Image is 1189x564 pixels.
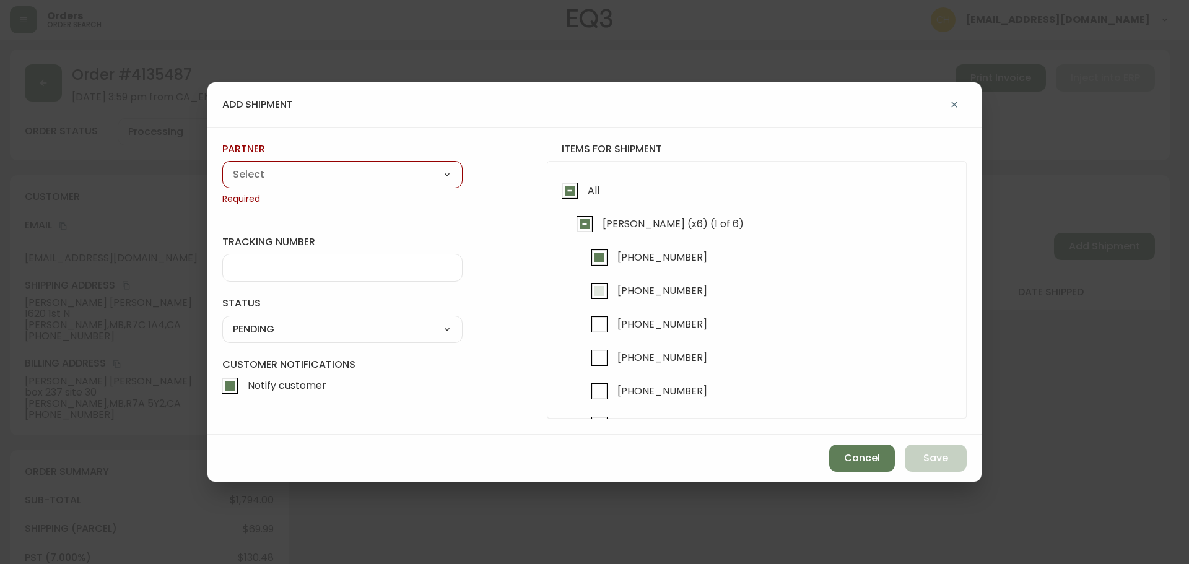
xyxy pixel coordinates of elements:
label: status [222,297,463,310]
button: Cancel [829,445,895,472]
span: [PERSON_NAME] (x6) (1 of 6) [603,217,744,230]
span: [PHONE_NUMBER] [617,251,707,264]
span: All [588,184,599,197]
span: [PHONE_NUMBER] [617,318,707,331]
span: Required [222,193,463,206]
span: Cancel [844,451,880,465]
span: [PHONE_NUMBER] [617,351,707,364]
label: Customer Notifications [222,358,463,400]
h4: items for shipment [547,142,967,156]
h4: add shipment [222,98,293,111]
label: tracking number [222,235,463,249]
span: Notify customer [248,379,326,392]
span: [PHONE_NUMBER] [617,384,707,397]
span: [PHONE_NUMBER] [617,418,707,431]
span: [PHONE_NUMBER] [617,284,707,297]
label: partner [222,142,463,156]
